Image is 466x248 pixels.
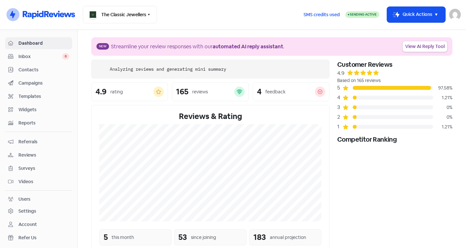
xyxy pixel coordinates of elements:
[350,12,377,17] span: Sending Active
[18,208,36,215] div: Settings
[96,43,109,50] span: New
[298,11,345,18] a: SMS credits used
[433,124,452,130] div: 1.21%
[5,117,72,129] a: Reports
[213,43,283,50] b: automated AI reply assistant
[18,106,69,113] span: Widgets
[110,66,226,73] div: Analyzing reviews and generating mini summary
[5,232,72,244] a: Refer Us
[304,11,340,18] span: SMS credits used
[387,7,445,22] button: Quick Actions
[265,89,285,95] div: feedback
[5,64,72,76] a: Contacts
[18,120,69,126] span: Reports
[5,104,72,116] a: Widgets
[5,77,72,89] a: Campaigns
[18,66,69,73] span: Contacts
[172,82,249,101] a: 165reviews
[449,9,461,20] img: User
[257,88,261,96] div: 4
[176,88,188,96] div: 165
[18,40,69,47] span: Dashboard
[104,231,108,243] div: 5
[18,196,30,203] div: Users
[18,152,69,159] span: Reviews
[337,84,342,92] div: 5
[5,136,72,148] a: Referrals
[337,135,452,144] div: Competitor Ranking
[18,165,69,172] span: Surveys
[5,205,72,217] a: Settings
[192,89,208,95] div: reviews
[5,162,72,174] a: Surveys
[337,77,452,84] div: Based on 165 reviews
[403,41,447,52] a: View AI Reply Tool
[191,234,216,241] div: since joining
[110,89,123,95] div: rating
[83,6,157,23] button: The Classic Jewellers
[99,111,321,122] div: Reviews & Rating
[433,94,452,101] div: 1.21%
[253,231,266,243] div: 183
[253,82,329,101] a: 4feedback
[95,88,106,96] div: 4.9
[337,60,452,69] div: Customer Reviews
[270,234,306,241] div: annual projection
[18,138,69,145] span: Referrals
[18,178,69,185] span: Videos
[337,123,342,131] div: 1
[18,234,69,241] span: Refer Us
[5,193,72,205] a: Users
[5,37,72,49] a: Dashboard
[62,53,69,60] span: 0
[18,93,69,100] span: Templates
[18,80,69,87] span: Campaigns
[91,82,168,101] a: 4.9rating
[18,53,62,60] span: Inbox
[337,69,344,77] div: 4.9
[337,103,342,111] div: 3
[5,90,72,102] a: Templates
[5,51,72,63] a: Inbox 0
[111,43,284,51] div: Streamline your review responses with our .
[433,104,452,111] div: 0%
[433,85,452,91] div: 97.58%
[5,149,72,161] a: Reviews
[5,176,72,188] a: Videos
[178,231,187,243] div: 53
[18,221,37,228] div: Account
[345,11,379,18] a: Sending Active
[433,114,452,121] div: 0%
[5,218,72,230] a: Account
[112,234,134,241] div: this month
[337,113,342,121] div: 2
[337,94,342,101] div: 4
